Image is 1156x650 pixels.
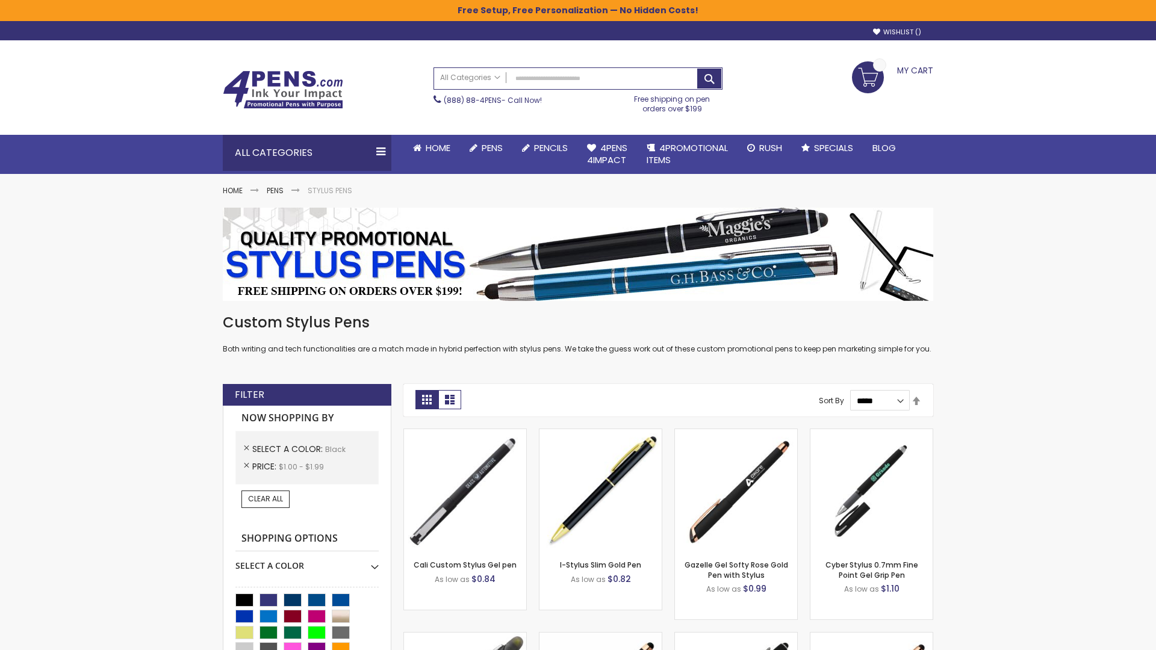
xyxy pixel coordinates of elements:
[444,95,502,105] a: (888) 88-4PENS
[814,141,853,154] span: Specials
[235,526,379,552] strong: Shopping Options
[539,429,662,551] img: I-Stylus Slim Gold-Black
[743,583,766,595] span: $0.99
[759,141,782,154] span: Rush
[435,574,470,584] span: As low as
[308,185,352,196] strong: Stylus Pens
[223,135,391,171] div: All Categories
[539,429,662,439] a: I-Stylus Slim Gold-Black
[325,444,346,454] span: Black
[647,141,728,166] span: 4PROMOTIONAL ITEMS
[539,632,662,642] a: Islander Softy Rose Gold Gel Pen with Stylus-Black
[248,494,283,504] span: Clear All
[415,390,438,409] strong: Grid
[863,135,906,161] a: Blog
[241,491,290,507] a: Clear All
[534,141,568,154] span: Pencils
[637,135,738,174] a: 4PROMOTIONALITEMS
[675,429,797,551] img: Gazelle Gel Softy Rose Gold Pen with Stylus-Black
[706,584,741,594] span: As low as
[223,313,933,354] div: Both writing and tech functionalities are a match made in hybrid perfection with stylus pens. We ...
[587,141,627,166] span: 4Pens 4impact
[577,135,637,174] a: 4Pens4impact
[434,68,506,88] a: All Categories
[873,28,921,37] a: Wishlist
[235,406,379,431] strong: Now Shopping by
[223,313,933,332] h1: Custom Stylus Pens
[675,632,797,642] a: Custom Soft Touch® Metal Pens with Stylus-Black
[252,460,279,472] span: Price
[810,632,933,642] a: Gazelle Gel Softy Rose Gold Pen with Stylus - ColorJet-Black
[675,429,797,439] a: Gazelle Gel Softy Rose Gold Pen with Stylus-Black
[414,560,517,570] a: Cali Custom Stylus Gel pen
[881,583,900,595] span: $1.10
[571,574,606,584] span: As low as
[426,141,450,154] span: Home
[404,429,526,551] img: Cali Custom Stylus Gel pen-Black
[223,208,933,301] img: Stylus Pens
[403,135,460,161] a: Home
[622,90,723,114] div: Free shipping on pen orders over $199
[460,135,512,161] a: Pens
[444,95,542,105] span: - Call Now!
[792,135,863,161] a: Specials
[872,141,896,154] span: Blog
[810,429,933,439] a: Cyber Stylus 0.7mm Fine Point Gel Grip Pen-Black
[235,388,264,401] strong: Filter
[404,429,526,439] a: Cali Custom Stylus Gel pen-Black
[223,185,243,196] a: Home
[440,73,500,82] span: All Categories
[819,395,844,406] label: Sort By
[252,443,325,455] span: Select A Color
[223,70,343,109] img: 4Pens Custom Pens and Promotional Products
[608,573,631,585] span: $0.82
[482,141,503,154] span: Pens
[279,462,324,472] span: $1.00 - $1.99
[471,573,496,585] span: $0.84
[267,185,284,196] a: Pens
[825,560,918,580] a: Cyber Stylus 0.7mm Fine Point Gel Grip Pen
[560,560,641,570] a: I-Stylus Slim Gold Pen
[738,135,792,161] a: Rush
[512,135,577,161] a: Pencils
[810,429,933,551] img: Cyber Stylus 0.7mm Fine Point Gel Grip Pen-Black
[404,632,526,642] a: Souvenir® Jalan Highlighter Stylus Pen Combo-Black
[685,560,788,580] a: Gazelle Gel Softy Rose Gold Pen with Stylus
[844,584,879,594] span: As low as
[235,551,379,572] div: Select A Color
